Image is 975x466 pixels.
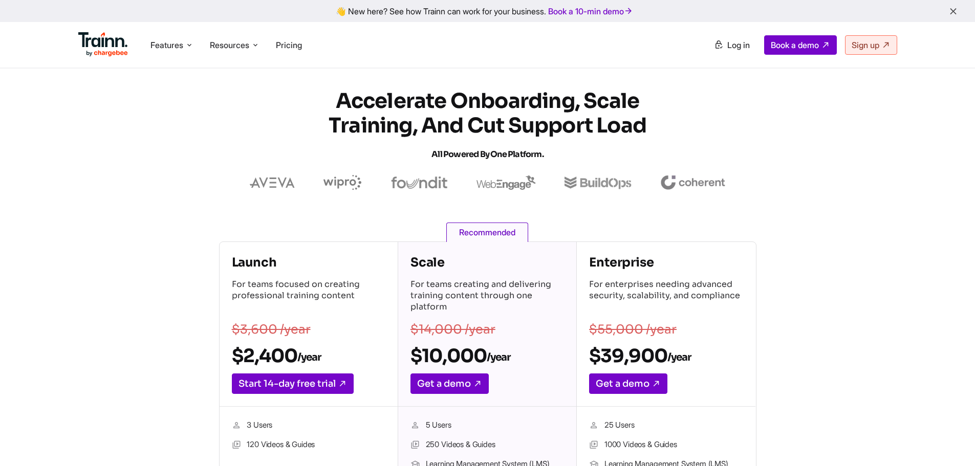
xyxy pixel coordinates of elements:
a: Log in [708,36,756,54]
a: Book a demo [764,35,837,55]
h2: $2,400 [232,344,385,367]
sub: /year [297,351,321,364]
span: Sign up [852,40,879,50]
li: 5 Users [410,419,564,432]
span: Recommended [446,223,528,242]
span: Log in [727,40,750,50]
span: Features [150,39,183,51]
li: 25 Users [589,419,743,432]
h4: Enterprise [589,254,743,271]
img: buildops logo [565,176,632,189]
a: Pricing [276,40,302,50]
li: 120 Videos & Guides [232,438,385,452]
a: Sign up [845,35,897,55]
s: $3,600 /year [232,322,311,337]
img: webengage logo [476,175,536,190]
p: For enterprises needing advanced security, scalability, and compliance [589,279,743,315]
a: Get a demo [410,373,489,394]
a: Book a 10-min demo [546,4,635,18]
iframe: Chat Widget [924,417,975,466]
h4: Launch [232,254,385,271]
sub: /year [667,351,691,364]
h2: $39,900 [589,344,743,367]
sub: /year [487,351,510,364]
span: Book a demo [771,40,819,50]
img: aveva logo [250,177,295,188]
a: Start 14-day free trial [232,373,354,394]
s: $55,000 /year [589,322,677,337]
img: foundit logo [391,176,448,189]
li: 3 Users [232,419,385,432]
img: coherent logo [660,175,725,190]
h4: Scale [410,254,564,271]
h1: Accelerate Onboarding, Scale Training, and Cut Support Load [304,89,672,167]
a: Get a demo [589,373,667,394]
s: $14,000 /year [410,322,495,337]
li: 250 Videos & Guides [410,438,564,452]
img: Trainn Logo [78,32,128,57]
span: All Powered by One Platform. [431,149,544,160]
p: For teams creating and delivering training content through one platform [410,279,564,315]
li: 1000 Videos & Guides [589,438,743,452]
h2: $10,000 [410,344,564,367]
span: Resources [210,39,249,51]
p: For teams focused on creating professional training content [232,279,385,315]
img: wipro logo [323,175,362,190]
div: 👋 New here? See how Trainn can work for your business. [6,6,969,16]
